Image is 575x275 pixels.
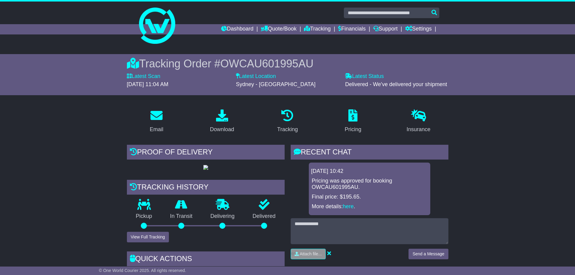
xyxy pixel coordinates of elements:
[312,178,427,191] p: Pricing was approved for booking OWCAU601995AU.
[127,180,285,196] div: Tracking history
[405,24,432,34] a: Settings
[99,268,186,273] span: © One World Courier 2025. All rights reserved.
[341,107,365,136] a: Pricing
[244,213,285,220] p: Delivered
[202,213,244,220] p: Delivering
[236,81,315,87] span: Sydney - [GEOGRAPHIC_DATA]
[127,213,161,220] p: Pickup
[407,125,431,134] div: Insurance
[312,203,427,210] p: More details: .
[127,145,285,161] div: Proof of Delivery
[221,24,254,34] a: Dashboard
[206,107,238,136] a: Download
[161,213,202,220] p: In Transit
[311,168,428,175] div: [DATE] 10:42
[338,24,366,34] a: Financials
[409,249,448,259] button: Send a Message
[312,194,427,200] p: Final price: $195.65.
[127,57,448,70] div: Tracking Order #
[277,125,298,134] div: Tracking
[403,107,434,136] a: Insurance
[127,73,160,80] label: Latest Scan
[373,24,398,34] a: Support
[345,81,447,87] span: Delivered - We've delivered your shipment
[261,24,296,34] a: Quote/Book
[345,73,384,80] label: Latest Status
[127,81,169,87] span: [DATE] 11:04 AM
[150,125,163,134] div: Email
[203,165,208,170] img: GetPodImage
[220,57,313,70] span: OWCAU601995AU
[343,203,354,209] a: here
[127,251,285,268] div: Quick Actions
[304,24,331,34] a: Tracking
[273,107,302,136] a: Tracking
[146,107,167,136] a: Email
[345,125,361,134] div: Pricing
[127,232,169,242] button: View Full Tracking
[291,145,448,161] div: RECENT CHAT
[236,73,276,80] label: Latest Location
[210,125,234,134] div: Download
